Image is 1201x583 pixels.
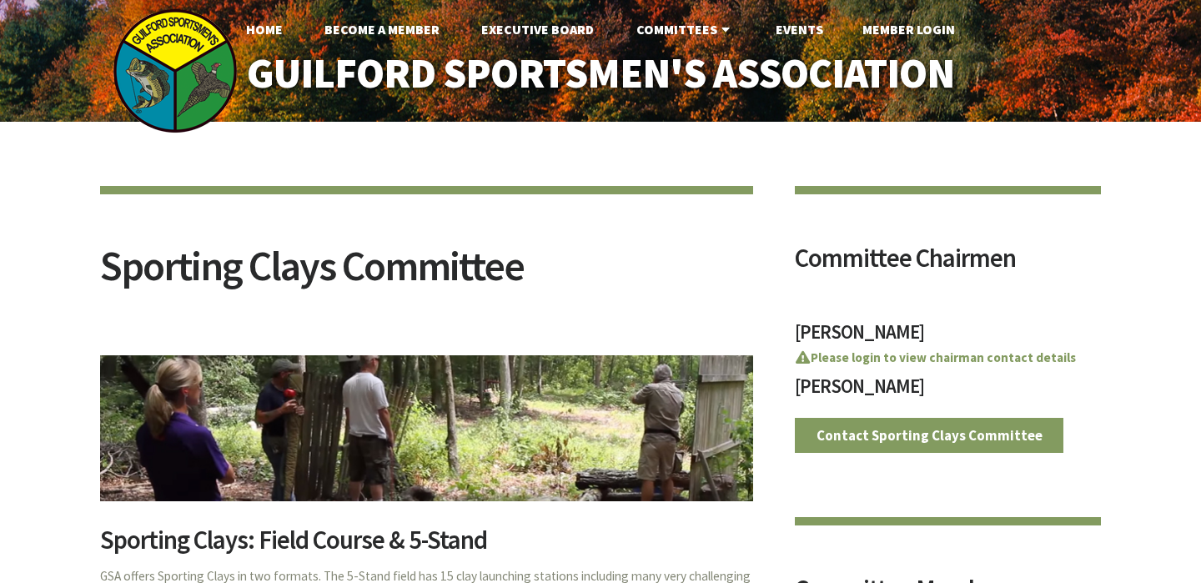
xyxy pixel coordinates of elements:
[795,322,1101,351] h3: [PERSON_NAME]
[795,376,1101,405] h3: [PERSON_NAME]
[233,13,296,46] a: Home
[849,13,968,46] a: Member Login
[623,13,747,46] a: Committees
[795,245,1101,284] h2: Committee Chairmen
[795,349,1076,365] a: Please login to view chairman contact details
[468,13,607,46] a: Executive Board
[100,245,753,308] h2: Sporting Clays Committee
[795,418,1063,453] a: Contact Sporting Clays Committee
[762,13,837,46] a: Events
[212,38,990,109] a: Guilford Sportsmen's Association
[311,13,453,46] a: Become A Member
[100,527,753,565] h2: Sporting Clays: Field Course & 5-Stand
[113,8,238,133] img: logo_sm.png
